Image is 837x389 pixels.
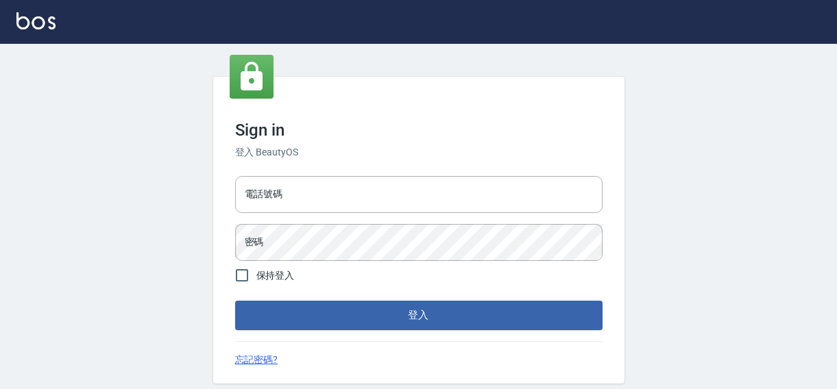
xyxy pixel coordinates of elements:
span: 保持登入 [256,268,295,283]
button: 登入 [235,301,603,329]
h3: Sign in [235,121,603,140]
img: Logo [16,12,56,29]
h6: 登入 BeautyOS [235,145,603,160]
a: 忘記密碼? [235,353,278,367]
